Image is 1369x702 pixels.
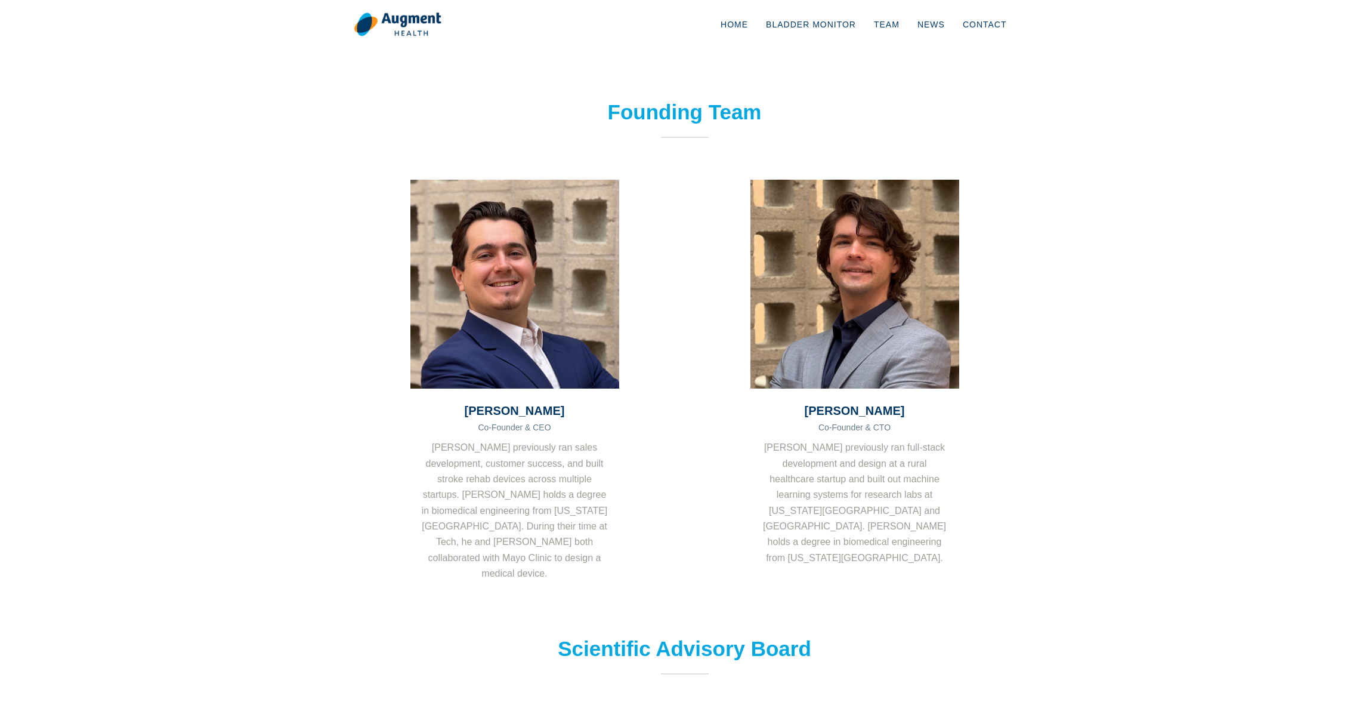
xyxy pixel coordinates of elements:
p: [PERSON_NAME] previously ran sales development, customer success, and built stroke rehab devices ... [410,440,619,582]
a: News [908,5,954,44]
h3: [PERSON_NAME] [750,404,959,418]
a: Contact [954,5,1016,44]
span: Co-Founder & CEO [478,423,551,432]
a: Team [865,5,908,44]
img: logo [354,12,441,37]
img: Stephen Kalinsky Headshot [750,180,959,389]
span: Co-Founder & CTO [818,423,891,432]
h2: Founding Team [524,100,846,125]
h3: [PERSON_NAME] [410,404,619,418]
p: [PERSON_NAME] previously ran full-stack development and design at a rural healthcare startup and ... [750,440,959,566]
img: Jared Meyers Headshot [410,180,619,389]
h2: Scientific Advisory Board [524,636,846,661]
a: Home [712,5,757,44]
a: Bladder Monitor [757,5,865,44]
